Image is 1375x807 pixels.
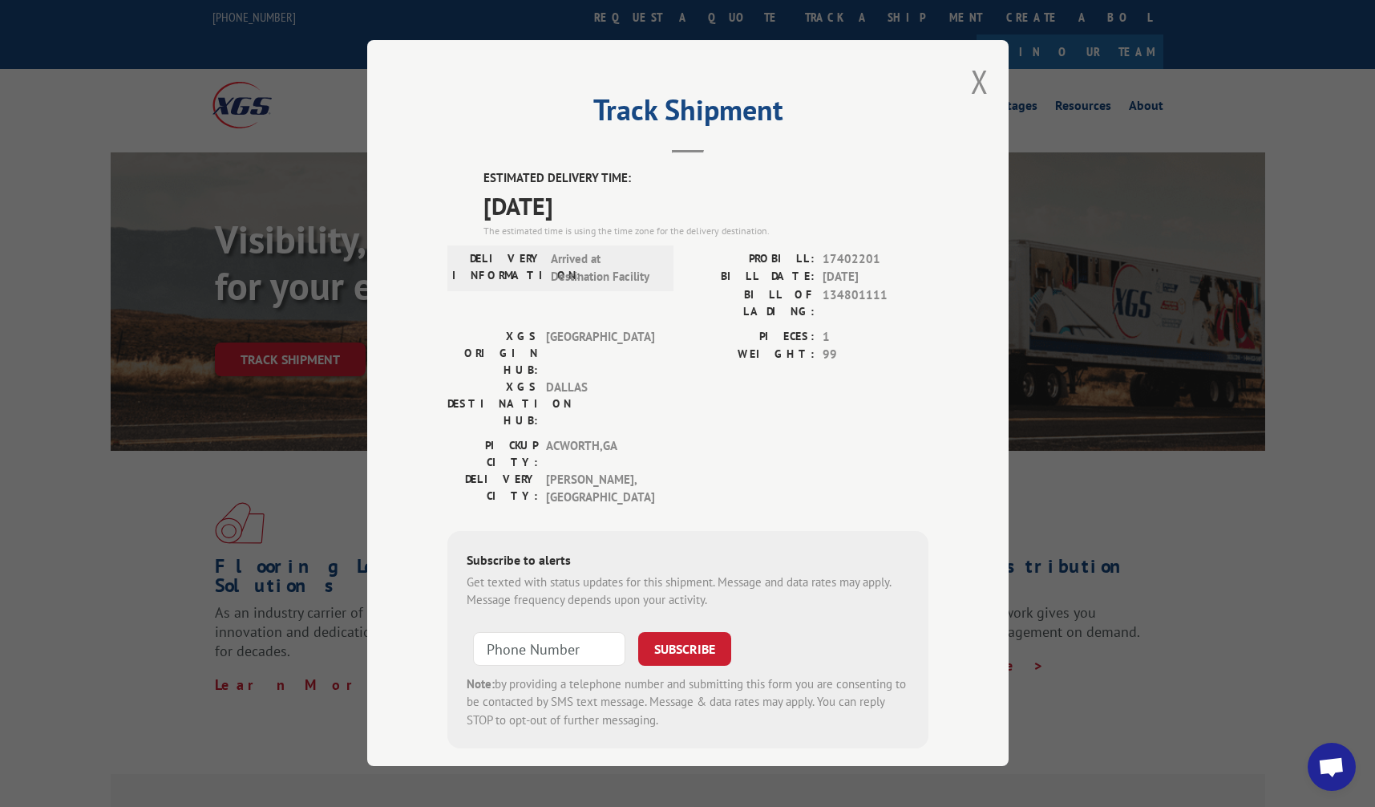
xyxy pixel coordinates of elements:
[467,574,909,610] div: Get texted with status updates for this shipment. Message and data rates may apply. Message frequ...
[467,676,495,691] strong: Note:
[551,250,659,286] span: Arrived at Destination Facility
[447,99,928,129] h2: Track Shipment
[447,471,538,507] label: DELIVERY CITY:
[688,268,815,286] label: BILL DATE:
[447,328,538,379] label: XGS ORIGIN HUB:
[483,188,928,224] span: [DATE]
[546,471,654,507] span: [PERSON_NAME] , [GEOGRAPHIC_DATA]
[823,250,928,269] span: 17402201
[823,268,928,286] span: [DATE]
[823,346,928,364] span: 99
[688,346,815,364] label: WEIGHT:
[823,328,928,347] span: 1
[473,632,625,666] input: Phone Number
[483,169,928,188] label: ESTIMATED DELIVERY TIME:
[447,437,538,471] label: PICKUP CITY:
[467,675,909,730] div: by providing a telephone number and submitting this form you are consenting to be contacted by SM...
[447,379,538,429] label: XGS DESTINATION HUB:
[823,286,928,320] span: 134801111
[546,328,654,379] span: [GEOGRAPHIC_DATA]
[688,328,815,347] label: PIECES:
[688,250,815,269] label: PROBILL:
[1308,743,1356,791] a: Open chat
[638,632,731,666] button: SUBSCRIBE
[467,550,909,574] div: Subscribe to alerts
[688,286,815,320] label: BILL OF LADING:
[546,379,654,429] span: DALLAS
[971,60,989,103] button: Close modal
[452,250,543,286] label: DELIVERY INFORMATION:
[483,224,928,238] div: The estimated time is using the time zone for the delivery destination.
[546,437,654,471] span: ACWORTH , GA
